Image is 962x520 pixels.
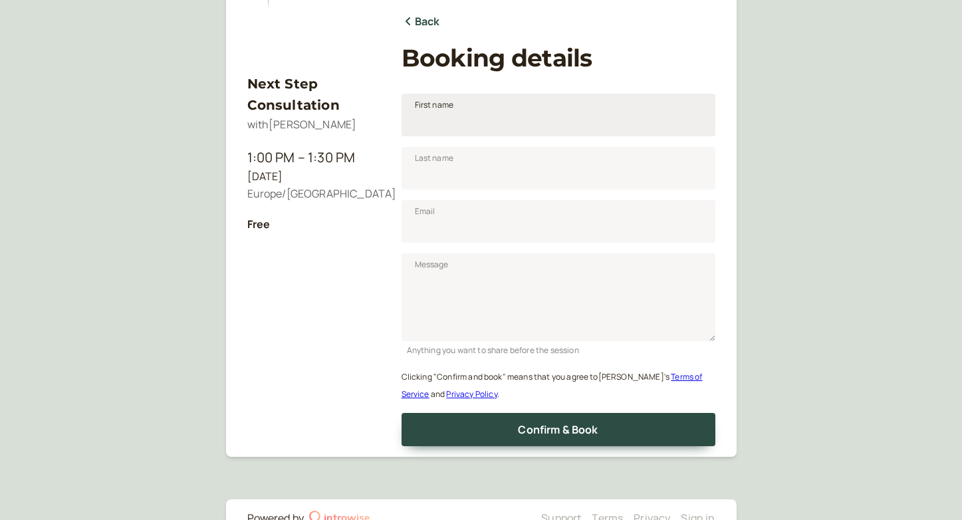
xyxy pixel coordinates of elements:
[402,413,715,446] button: Confirm & Book
[415,205,435,218] span: Email
[247,73,380,116] h3: Next Step Consultation
[402,371,703,400] small: Clicking "Confirm and book" means that you agree to [PERSON_NAME] ' s and .
[247,168,380,186] div: [DATE]
[402,371,703,400] a: Terms of Service
[247,186,380,203] div: Europe/[GEOGRAPHIC_DATA]
[402,253,715,341] textarea: Message
[518,422,598,437] span: Confirm & Book
[402,44,715,72] h1: Booking details
[415,152,453,165] span: Last name
[247,117,357,132] span: with [PERSON_NAME]
[402,13,440,31] a: Back
[402,147,715,190] input: Last name
[446,388,497,400] a: Privacy Policy
[402,94,715,136] input: First name
[247,217,271,231] b: Free
[402,341,715,356] div: Anything you want to share before the session
[402,200,715,243] input: Email
[415,258,449,271] span: Message
[247,147,380,168] div: 1:00 PM – 1:30 PM
[415,98,454,112] span: First name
